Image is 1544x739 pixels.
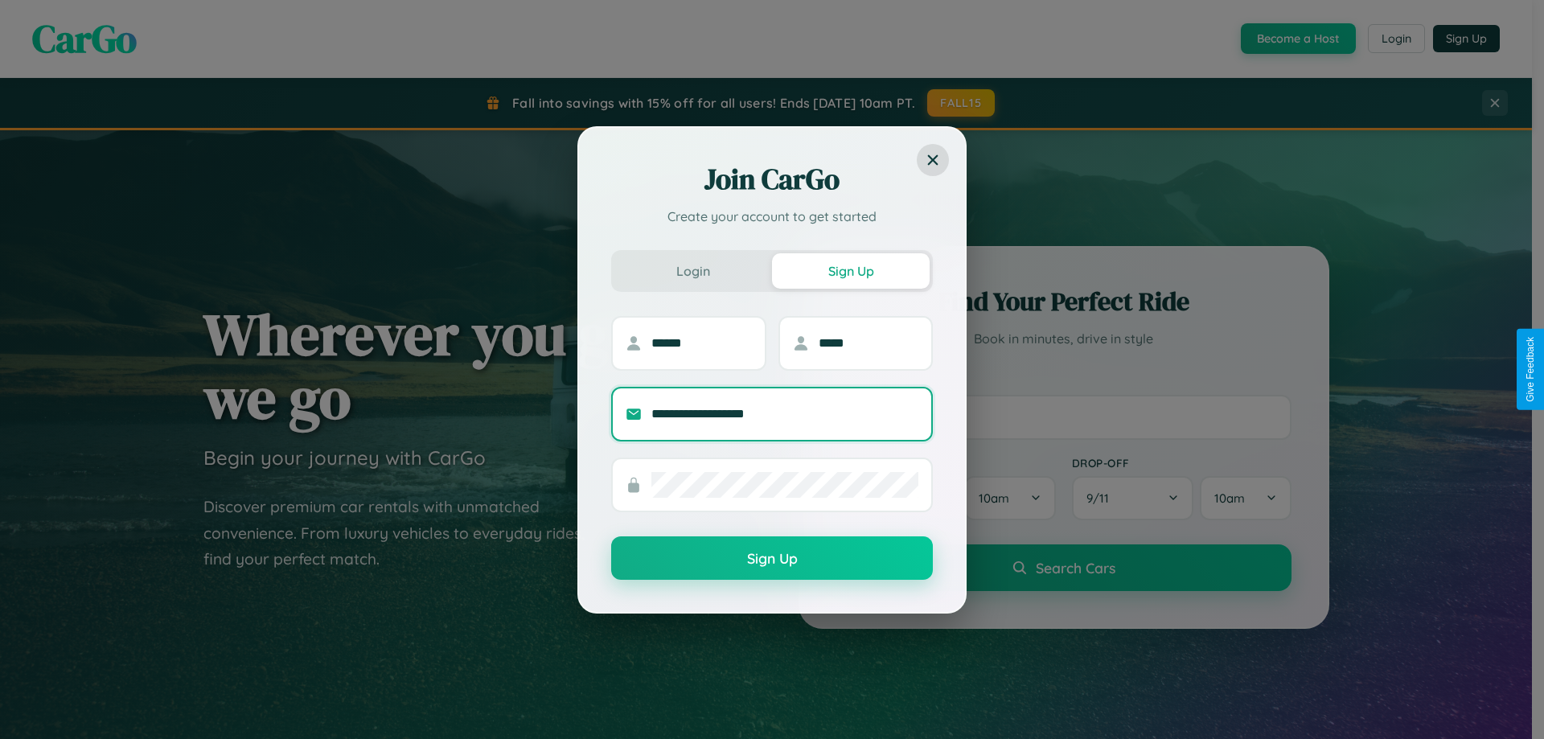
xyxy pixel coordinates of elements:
p: Create your account to get started [611,207,933,226]
h2: Join CarGo [611,160,933,199]
button: Sign Up [611,536,933,580]
button: Sign Up [772,253,930,289]
button: Login [614,253,772,289]
div: Give Feedback [1525,337,1536,402]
